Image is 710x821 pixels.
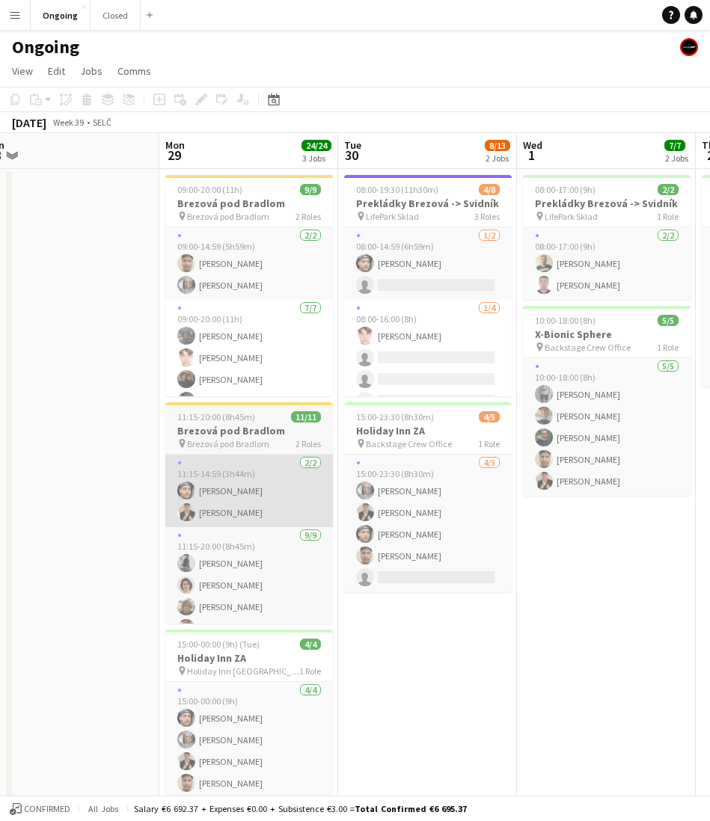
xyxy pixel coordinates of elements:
[299,665,321,677] span: 1 Role
[6,61,39,81] a: View
[344,138,361,152] span: Tue
[165,197,333,210] h3: Brezová pod Bradlom
[474,211,500,222] span: 3 Roles
[356,184,438,195] span: 08:00-19:30 (11h30m)
[24,804,70,814] span: Confirmed
[31,1,91,30] button: Ongoing
[80,64,102,78] span: Jobs
[93,117,111,128] div: SELČ
[291,411,321,422] span: 11/11
[523,197,691,210] h3: Prekládky Brezová -> Svidník
[187,438,269,449] span: Brezová pod Bradlom
[12,115,46,130] div: [DATE]
[111,61,157,81] a: Comms
[177,411,255,422] span: 11:15-20:00 (8h45m)
[479,184,500,195] span: 4/8
[680,38,698,56] app-user-avatar: Crew Manager
[165,682,333,798] app-card-role: 4/415:00-00:00 (9h)[PERSON_NAME][PERSON_NAME][PERSON_NAME][PERSON_NAME]
[165,424,333,437] h3: Brezová pod Bradlom
[165,455,333,527] app-card-role: 2/211:15-14:59 (3h44m)[PERSON_NAME][PERSON_NAME]
[344,300,512,416] app-card-role: 1/408:00-16:00 (8h)[PERSON_NAME]
[12,64,33,78] span: View
[7,801,73,817] button: Confirmed
[521,147,542,164] span: 1
[91,1,141,30] button: Closed
[665,153,688,164] div: 2 Jobs
[48,64,65,78] span: Edit
[117,64,151,78] span: Comms
[535,315,596,326] span: 10:00-18:00 (8h)
[657,211,679,222] span: 1 Role
[165,138,185,152] span: Mon
[344,424,512,437] h3: Holiday Inn ZA
[296,211,321,222] span: 2 Roles
[165,227,333,300] app-card-role: 2/209:00-14:59 (5h59m)[PERSON_NAME][PERSON_NAME]
[344,402,512,592] app-job-card: 15:00-23:30 (8h30m)4/5Holiday Inn ZA Backstage Crew Office1 Role4/515:00-23:30 (8h30m)[PERSON_NAM...
[163,147,185,164] span: 29
[657,342,679,353] span: 1 Role
[296,438,321,449] span: 2 Roles
[42,61,71,81] a: Edit
[523,358,691,496] app-card-role: 5/510:00-18:00 (8h)[PERSON_NAME][PERSON_NAME][PERSON_NAME][PERSON_NAME][PERSON_NAME]
[356,411,434,422] span: 15:00-23:30 (8h30m)
[134,803,467,814] div: Salary €6 692.37 + Expenses €0.00 + Subsistence €3.00 =
[165,402,333,624] app-job-card: 11:15-20:00 (8h45m)11/11Brezová pod Bradlom Brezová pod Bradlom2 Roles2/211:15-14:59 (3h44m)[PERS...
[366,438,452,449] span: Backstage Crew Office
[12,36,79,58] h1: Ongoing
[165,527,333,751] app-card-role: 9/911:15-20:00 (8h45m)[PERSON_NAME][PERSON_NAME][PERSON_NAME][PERSON_NAME]
[342,147,361,164] span: 30
[74,61,108,81] a: Jobs
[523,306,691,496] app-job-card: 10:00-18:00 (8h)5/5X-Bionic Sphere Backstage Crew Office1 Role5/510:00-18:00 (8h)[PERSON_NAME][PE...
[523,328,691,341] h3: X-Bionic Sphere
[344,455,512,592] app-card-role: 4/515:00-23:30 (8h30m)[PERSON_NAME][PERSON_NAME][PERSON_NAME][PERSON_NAME]
[545,211,598,222] span: LifePark Sklad
[344,175,512,396] app-job-card: 08:00-19:30 (11h30m)4/8Prekládky Brezová -> Svidník LifePark Sklad3 Roles1/208:00-14:59 (6h59m)[P...
[485,140,510,151] span: 8/13
[344,197,512,210] h3: Prekládky Brezová -> Svidník
[165,651,333,665] h3: Holiday Inn ZA
[545,342,631,353] span: Backstage Crew Office
[165,630,333,798] app-job-card: 15:00-00:00 (9h) (Tue)4/4Holiday Inn ZA Holiday Inn [GEOGRAPHIC_DATA]1 Role4/415:00-00:00 (9h)[PE...
[300,639,321,650] span: 4/4
[366,211,419,222] span: LifePark Sklad
[535,184,596,195] span: 08:00-17:00 (9h)
[177,184,242,195] span: 09:00-20:00 (11h)
[658,184,679,195] span: 2/2
[187,211,269,222] span: Brezová pod Bradlom
[658,315,679,326] span: 5/5
[486,153,509,164] div: 2 Jobs
[187,665,299,677] span: Holiday Inn [GEOGRAPHIC_DATA]
[302,153,331,164] div: 3 Jobs
[479,411,500,422] span: 4/5
[165,175,333,396] app-job-card: 09:00-20:00 (11h)9/9Brezová pod Bradlom Brezová pod Bradlom2 Roles2/209:00-14:59 (5h59m)[PERSON_N...
[523,138,542,152] span: Wed
[49,117,87,128] span: Week 39
[664,140,685,151] span: 7/7
[523,227,691,300] app-card-role: 2/208:00-17:00 (9h)[PERSON_NAME][PERSON_NAME]
[165,300,333,485] app-card-role: 7/709:00-20:00 (11h)[PERSON_NAME][PERSON_NAME][PERSON_NAME][PERSON_NAME]
[478,438,500,449] span: 1 Role
[302,140,331,151] span: 24/24
[177,639,260,650] span: 15:00-00:00 (9h) (Tue)
[355,803,467,814] span: Total Confirmed €6 695.37
[523,175,691,300] app-job-card: 08:00-17:00 (9h)2/2Prekládky Brezová -> Svidník LifePark Sklad1 Role2/208:00-17:00 (9h)[PERSON_NA...
[344,227,512,300] app-card-role: 1/208:00-14:59 (6h59m)[PERSON_NAME]
[300,184,321,195] span: 9/9
[85,803,121,814] span: All jobs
